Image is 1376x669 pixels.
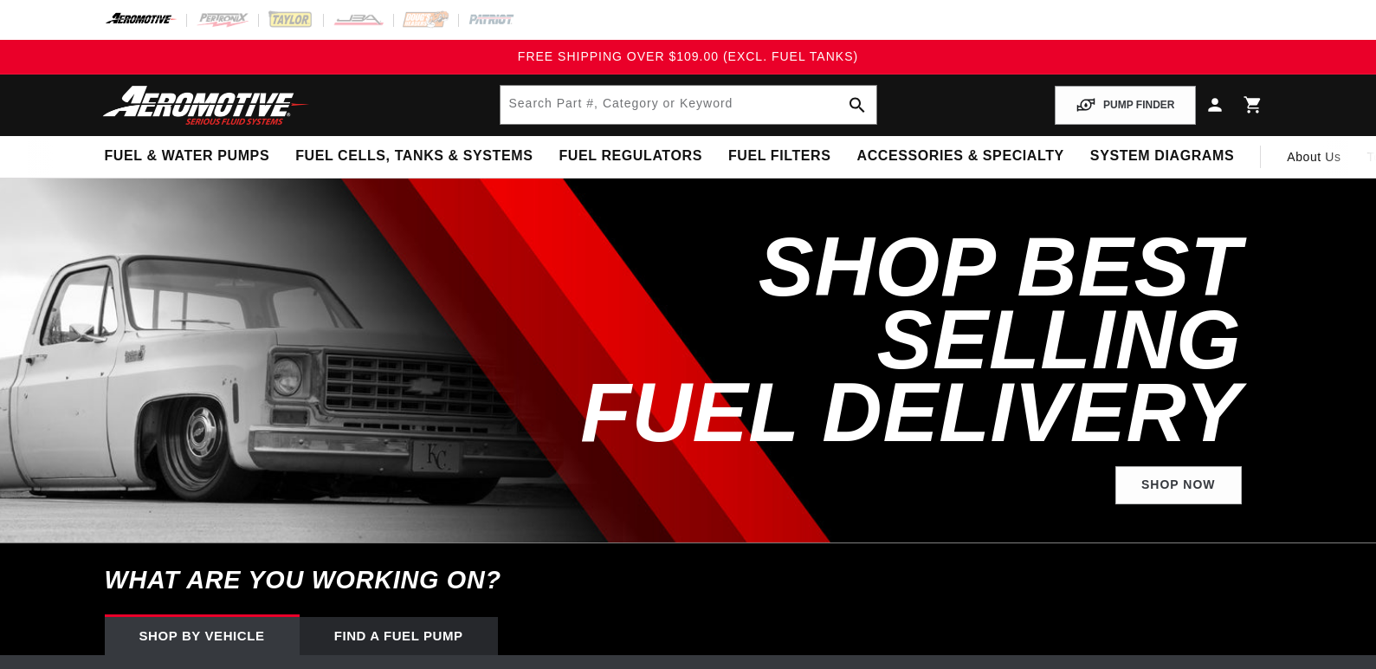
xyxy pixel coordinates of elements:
span: About Us [1287,150,1340,164]
span: Fuel Filters [728,147,831,166]
summary: Accessories & Specialty [844,136,1077,177]
h2: SHOP BEST SELLING FUEL DELIVERY [501,231,1242,449]
summary: System Diagrams [1077,136,1247,177]
span: System Diagrams [1090,147,1234,166]
div: Shop by vehicle [105,617,300,655]
img: Aeromotive [98,85,314,126]
a: About Us [1274,136,1353,178]
summary: Fuel Filters [715,136,844,177]
button: PUMP FINDER [1055,86,1195,125]
input: Search by Part Number, Category or Keyword [501,86,876,124]
summary: Fuel & Water Pumps [92,136,283,177]
span: Fuel Cells, Tanks & Systems [295,147,533,166]
summary: Fuel Regulators [546,136,714,177]
span: Fuel & Water Pumps [105,147,270,166]
span: Accessories & Specialty [857,147,1064,166]
span: Fuel Regulators [559,147,701,166]
a: Shop Now [1115,466,1242,505]
span: FREE SHIPPING OVER $109.00 (EXCL. FUEL TANKS) [518,49,858,63]
div: Find a Fuel Pump [300,617,498,655]
summary: Fuel Cells, Tanks & Systems [282,136,546,177]
h6: What are you working on? [61,543,1315,617]
button: search button [838,86,876,124]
